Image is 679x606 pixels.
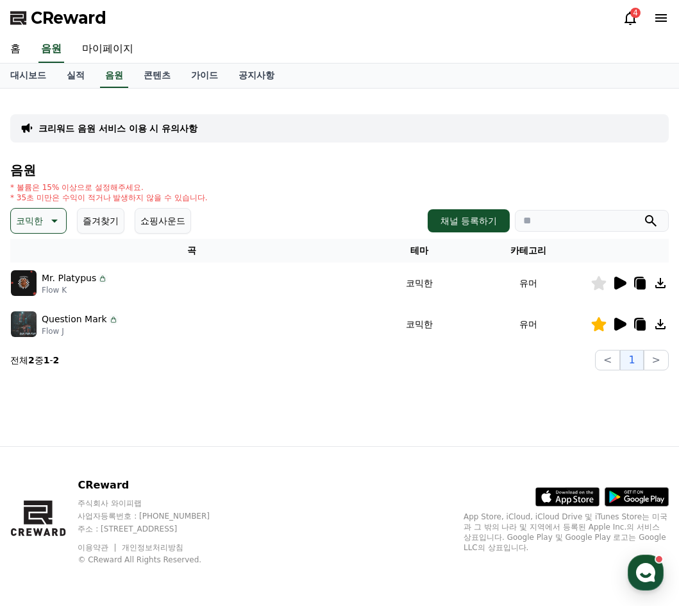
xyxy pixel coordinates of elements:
strong: 2 [28,355,35,365]
img: music [11,311,37,337]
p: Question Mark [42,313,107,326]
button: 쇼핑사운드 [135,208,191,234]
span: CReward [31,8,106,28]
th: 테마 [373,239,467,263]
button: > [644,350,669,370]
button: 채널 등록하기 [428,209,510,232]
a: 콘텐츠 [133,64,181,88]
p: * 35초 미만은 수익이 적거나 발생하지 않을 수 있습니다. [10,193,208,203]
th: 곡 [10,239,373,263]
a: 마이페이지 [72,36,144,63]
button: 1 [620,350,643,370]
a: 가이드 [181,64,228,88]
p: Flow J [42,326,119,336]
th: 카테고리 [467,239,591,263]
button: < [595,350,620,370]
a: 공지사항 [228,64,285,88]
p: App Store, iCloud, iCloud Drive 및 iTunes Store는 미국과 그 밖의 나라 및 지역에서 등록된 Apple Inc.의 서비스 상표입니다. Goo... [464,512,669,553]
td: 코믹한 [373,263,467,304]
a: 4 [623,10,638,26]
strong: 2 [53,355,60,365]
p: * 볼륨은 15% 이상으로 설정해주세요. [10,182,208,193]
p: CReward [78,478,234,493]
p: 사업자등록번호 : [PHONE_NUMBER] [78,511,234,521]
td: 유머 [467,263,591,304]
a: CReward [10,8,106,28]
a: 개인정보처리방침 [122,543,183,552]
p: 주식회사 와이피랩 [78,498,234,508]
h4: 음원 [10,163,669,177]
a: 이용약관 [78,543,118,552]
td: 코믹한 [373,304,467,345]
a: 크리워드 음원 서비스 이용 시 유의사항 [38,122,197,135]
p: 전체 중 - [10,354,59,367]
p: © CReward All Rights Reserved. [78,555,234,565]
td: 유머 [467,304,591,345]
p: 코믹한 [16,212,43,230]
p: 주소 : [STREET_ADDRESS] [78,524,234,534]
a: 음원 [100,64,128,88]
a: 실적 [56,64,95,88]
button: 코믹한 [10,208,67,234]
div: 4 [630,8,641,18]
p: Mr. Platypus [42,272,96,285]
a: 음원 [38,36,64,63]
button: 즐겨찾기 [77,208,124,234]
p: Flow K [42,285,108,295]
img: music [11,270,37,296]
strong: 1 [44,355,50,365]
